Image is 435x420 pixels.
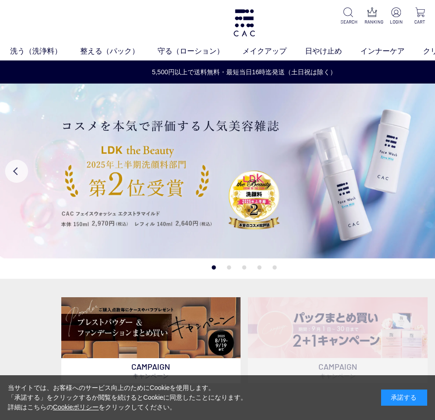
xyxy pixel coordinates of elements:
[158,46,242,57] a: 守る（ローション）
[8,383,247,412] div: 当サイトでは、お客様へのサービス向上のためにCookieを使用します。 「承諾する」をクリックするか閲覧を続けるとCookieに同意したことになります。 詳細はこちらの をクリックしてください。
[341,18,356,25] p: SEARCH
[412,7,428,25] a: CART
[242,265,247,270] button: 3 of 5
[388,7,404,25] a: LOGIN
[80,46,158,57] a: 整える（パック）
[258,265,262,270] button: 4 of 5
[61,297,241,358] img: ベースメイクキャンペーン
[388,18,404,25] p: LOGIN
[412,18,428,25] p: CART
[320,372,356,379] span: キャンペーン
[364,18,380,25] p: RANKING
[242,46,305,57] a: メイクアップ
[227,265,231,270] button: 2 of 5
[10,46,80,57] a: 洗う（洗浄料）
[212,265,216,270] button: 1 of 5
[248,297,428,358] img: パックキャンペーン2+1
[364,7,380,25] a: RANKING
[341,7,356,25] a: SEARCH
[232,9,256,36] img: logo
[5,160,28,183] button: Previous
[305,46,360,57] a: 日やけ止め
[53,403,99,411] a: Cookieポリシー
[248,358,428,383] p: CAMPAIGN
[381,390,427,406] div: 承諾する
[248,297,428,383] a: パックキャンペーン2+1 パックキャンペーン2+1 CAMPAIGNキャンペーン
[61,297,241,383] a: ベースメイクキャンペーン ベースメイクキャンペーン CAMPAIGNキャンペーン
[133,372,169,379] span: キャンペーン
[61,358,241,383] p: CAMPAIGN
[273,265,277,270] button: 5 of 5
[360,46,423,57] a: インナーケア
